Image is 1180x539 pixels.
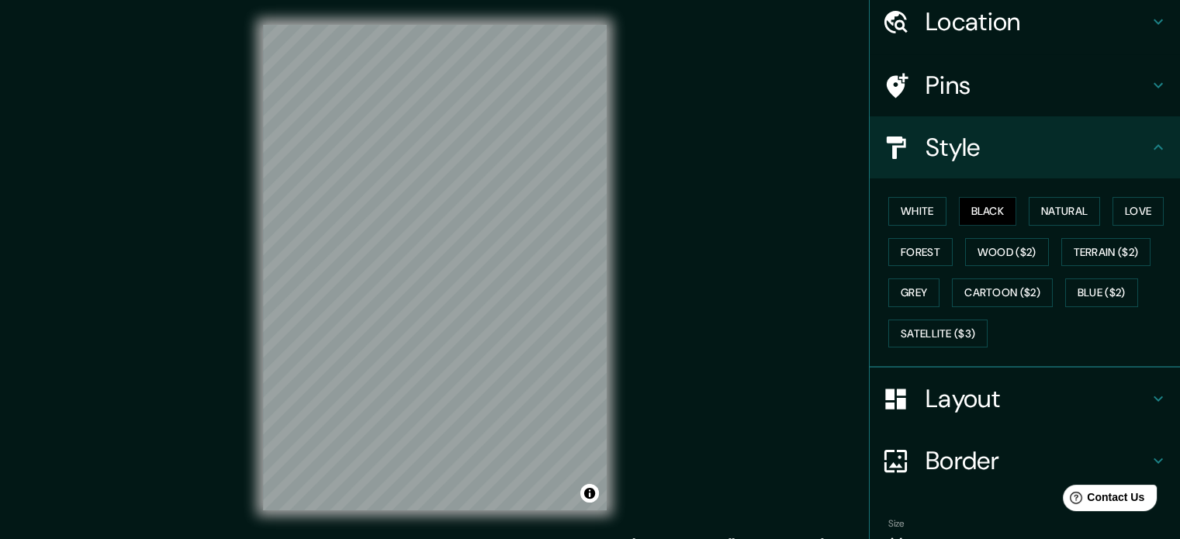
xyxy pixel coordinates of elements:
[263,25,607,510] canvas: Map
[926,70,1149,101] h4: Pins
[926,132,1149,163] h4: Style
[1042,479,1163,522] iframe: Help widget launcher
[926,383,1149,414] h4: Layout
[1029,197,1100,226] button: Natural
[888,320,988,348] button: Satellite ($3)
[580,484,599,503] button: Toggle attribution
[1061,238,1151,267] button: Terrain ($2)
[926,6,1149,37] h4: Location
[1113,197,1164,226] button: Love
[888,238,953,267] button: Forest
[870,54,1180,116] div: Pins
[870,116,1180,178] div: Style
[1065,278,1138,307] button: Blue ($2)
[888,278,940,307] button: Grey
[870,430,1180,492] div: Border
[926,445,1149,476] h4: Border
[888,517,905,530] label: Size
[888,197,946,226] button: White
[959,197,1017,226] button: Black
[870,368,1180,430] div: Layout
[965,238,1049,267] button: Wood ($2)
[952,278,1053,307] button: Cartoon ($2)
